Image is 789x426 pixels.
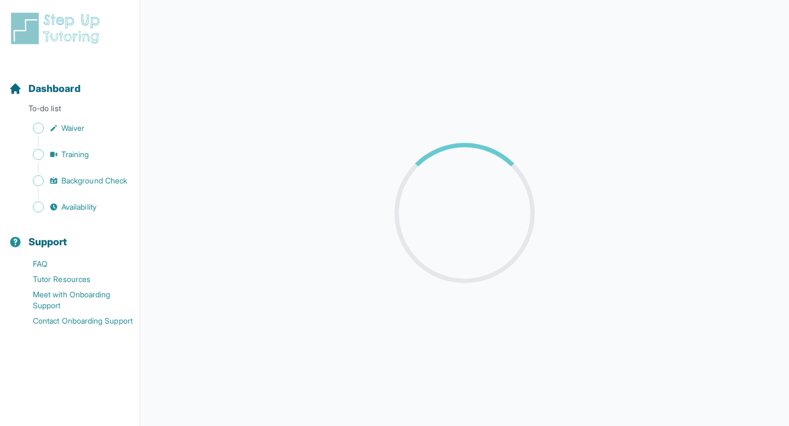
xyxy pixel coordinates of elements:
[4,64,135,101] button: Dashboard
[9,199,140,215] a: Availability
[28,81,81,96] span: Dashboard
[9,147,140,162] a: Training
[9,81,81,96] a: Dashboard
[9,313,140,329] a: Contact Onboarding Support
[9,120,140,136] a: Waiver
[61,123,84,134] span: Waiver
[9,272,140,287] a: Tutor Resources
[61,175,127,186] span: Background Check
[61,202,96,212] span: Availability
[9,11,106,46] img: logo
[9,256,140,272] a: FAQ
[9,173,140,188] a: Background Check
[61,149,89,160] span: Training
[4,217,135,254] button: Support
[9,287,140,313] a: Meet with Onboarding Support
[28,234,67,250] span: Support
[4,103,135,118] p: To-do list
